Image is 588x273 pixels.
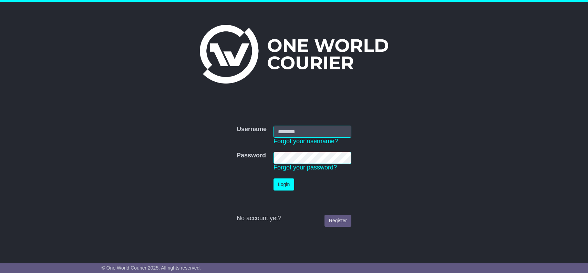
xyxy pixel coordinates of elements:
[274,178,294,191] button: Login
[102,265,201,271] span: © One World Courier 2025. All rights reserved.
[324,215,351,227] a: Register
[274,138,338,145] a: Forgot your username?
[274,164,337,171] a: Forgot your password?
[237,215,351,222] div: No account yet?
[237,126,267,133] label: Username
[200,25,388,84] img: One World
[237,152,266,159] label: Password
